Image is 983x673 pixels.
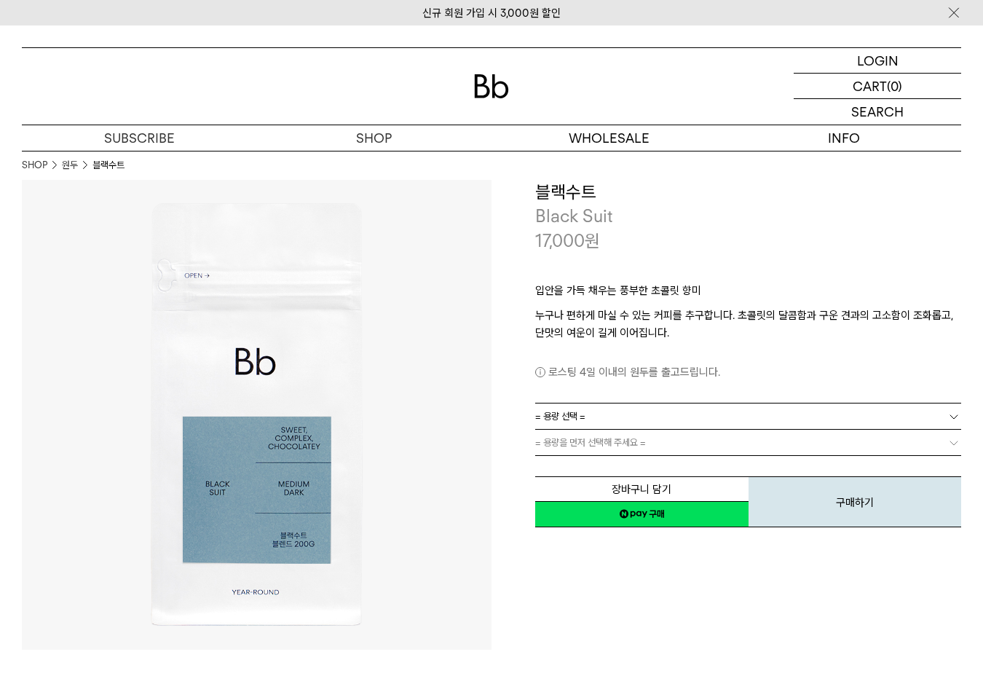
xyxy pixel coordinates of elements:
button: 장바구니 담기 [535,476,749,502]
p: CART [853,74,887,98]
img: 블랙수트 [22,180,491,650]
p: 로스팅 4일 이내의 원두를 출고드립니다. [535,363,961,381]
a: SUBSCRIBE [22,125,257,151]
a: SHOP [22,158,47,173]
p: 누구나 편하게 마실 수 있는 커피를 추구합니다. 초콜릿의 달콤함과 구운 견과의 고소함이 조화롭고, 단맛의 여운이 길게 이어집니다. [535,307,961,342]
img: 로고 [474,74,509,98]
a: 원두 [62,158,78,173]
a: 신규 회원 가입 시 3,000원 할인 [422,7,561,20]
p: 17,000 [535,229,600,253]
p: WHOLESALE [491,125,727,151]
span: 원 [585,230,600,251]
span: = 용량 선택 = [535,404,585,429]
a: CART (0) [794,74,961,99]
span: = 용량을 먼저 선택해 주세요 = [535,430,646,455]
p: INFO [727,125,962,151]
a: LOGIN [794,48,961,74]
p: SEARCH [851,99,904,125]
a: SHOP [257,125,492,151]
p: LOGIN [857,48,899,73]
p: Black Suit [535,204,961,229]
a: 새창 [535,501,749,527]
h3: 블랙수트 [535,180,961,205]
button: 구매하기 [749,476,962,527]
p: (0) [887,74,902,98]
li: 블랙수트 [92,158,125,173]
p: 입안을 가득 채우는 풍부한 초콜릿 향미 [535,282,961,307]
